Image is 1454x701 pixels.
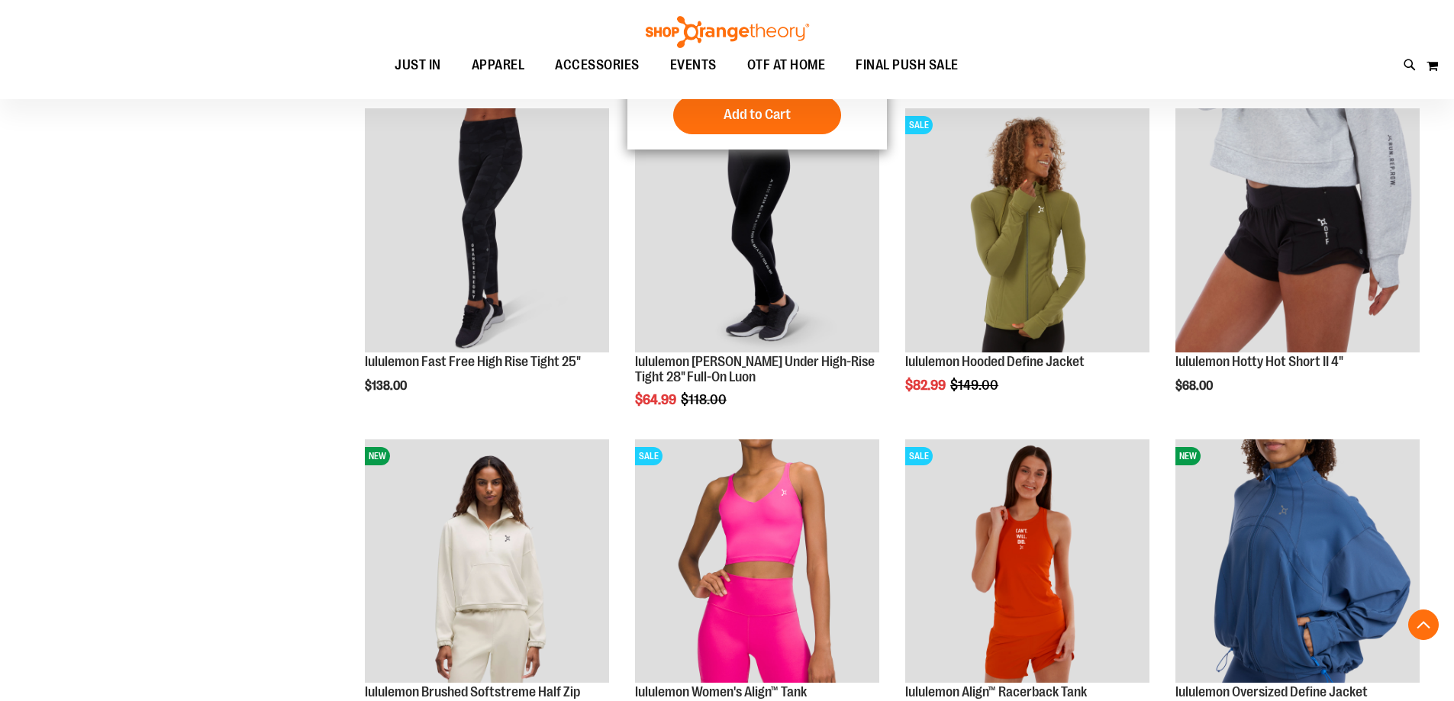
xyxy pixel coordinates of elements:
[747,48,826,82] span: OTF AT HOME
[905,447,933,465] span: SALE
[635,108,879,355] a: Product image for lululemon Wunder Under High-Rise Tight 28" Full-On LuonSALE
[732,48,841,83] a: OTF AT HOME
[1175,447,1201,465] span: NEW
[1175,439,1420,683] img: lululemon Oversized Define Jacket
[635,392,679,407] span: $64.99
[1175,684,1368,699] a: lululemon Oversized Define Jacket
[905,684,1087,699] a: lululemon Align™ Racerback Tank
[635,354,875,384] a: lululemon [PERSON_NAME] Under High-Rise Tight 28" Full-On Luon
[898,101,1157,432] div: product
[635,439,879,686] a: Product image for lululemon Womens Align TankSALE
[1175,108,1420,352] img: Product image for lululemon Hotty Hot Short II 4"
[1175,354,1343,369] a: lululemon Hotty Hot Short II 4"
[635,439,879,683] img: Product image for lululemon Womens Align Tank
[540,48,655,83] a: ACCESSORIES
[365,108,609,352] img: Product image for lululemon Fast Free High Rise Tight 25"
[555,48,640,82] span: ACCESSORIES
[365,439,609,683] img: lululemon Brushed Softstreme Half Zip
[950,378,1001,393] span: $149.00
[1175,379,1215,393] span: $68.00
[456,48,540,82] a: APPAREL
[635,684,807,699] a: lululemon Women's Align™ Tank
[655,48,732,83] a: EVENTS
[357,101,617,432] div: product
[670,48,717,82] span: EVENTS
[681,392,729,407] span: $118.00
[905,378,948,393] span: $82.99
[905,108,1149,352] img: Product image for lululemon Hooded Define Jacket
[379,48,456,83] a: JUST IN
[840,48,974,83] a: FINAL PUSH SALE
[635,108,879,352] img: Product image for lululemon Wunder Under High-Rise Tight 28" Full-On Luon
[905,354,1085,369] a: lululemon Hooded Define Jacket
[1168,101,1427,432] div: product
[1175,439,1420,686] a: lululemon Oversized Define JacketNEW
[724,106,791,123] span: Add to Cart
[905,439,1149,686] a: Product image for lululemon Align™ Racerback TankSALE
[1175,108,1420,355] a: Product image for lululemon Hotty Hot Short II 4"
[635,447,663,465] span: SALE
[365,379,409,393] span: $138.00
[905,108,1149,355] a: Product image for lululemon Hooded Define JacketSALE
[905,116,933,134] span: SALE
[1408,609,1439,640] button: Back To Top
[472,48,525,82] span: APPAREL
[673,96,841,134] button: Add to Cart
[643,16,811,48] img: Shop Orangetheory
[905,439,1149,683] img: Product image for lululemon Align™ Racerback Tank
[365,108,609,355] a: Product image for lululemon Fast Free High Rise Tight 25"
[627,101,887,446] div: product
[395,48,441,82] span: JUST IN
[856,48,959,82] span: FINAL PUSH SALE
[365,439,609,686] a: lululemon Brushed Softstreme Half ZipNEW
[365,447,390,465] span: NEW
[365,354,581,369] a: lululemon Fast Free High Rise Tight 25"
[365,684,580,699] a: lululemon Brushed Softstreme Half Zip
